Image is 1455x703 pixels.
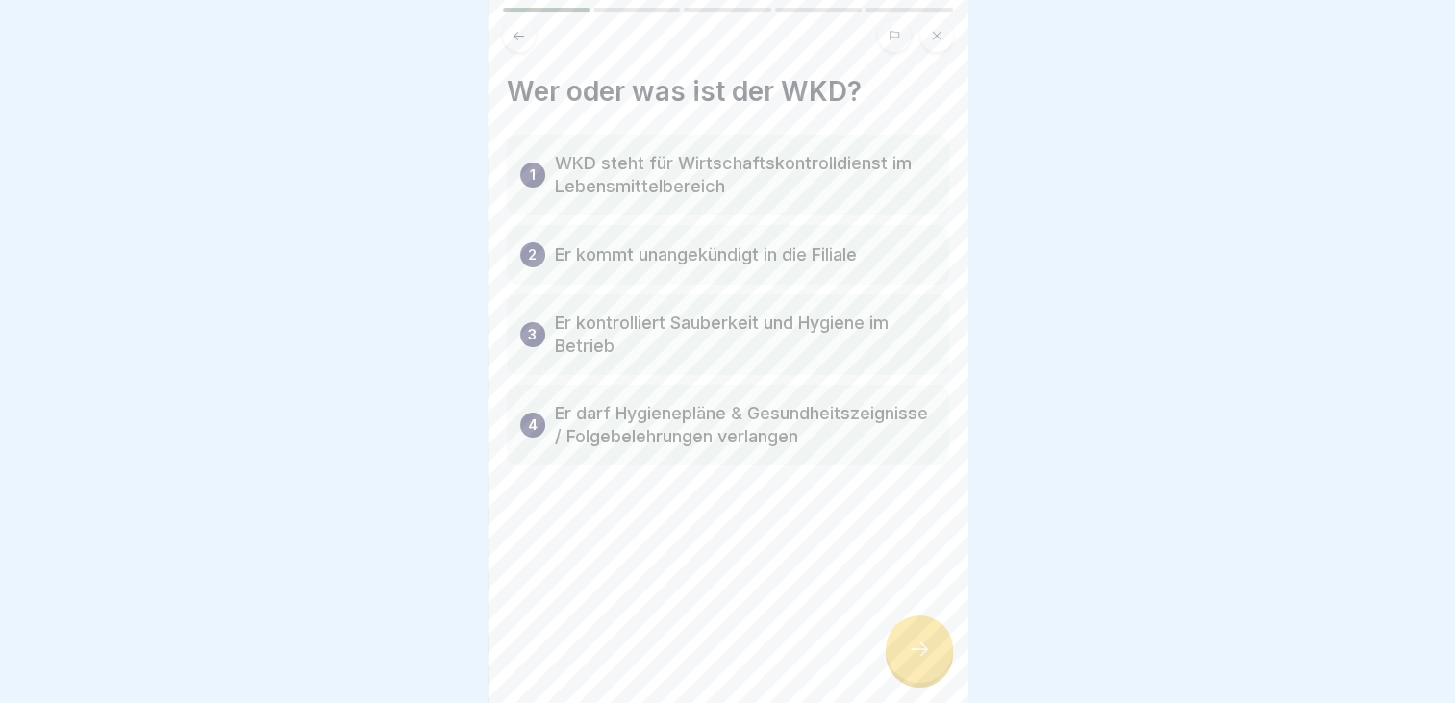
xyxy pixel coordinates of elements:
[555,402,936,448] p: Er darf Hygienepläne & Gesundheitszeignisse / Folgebelehrungen verlangen
[555,312,936,358] p: Er kontrolliert Sauberkeit und Hygiene im Betrieb
[528,243,537,266] p: 2
[507,75,949,108] h4: Wer oder was ist der WKD?
[555,152,936,198] p: WKD steht für Wirtschaftskontrolldienst im Lebensmittelbereich
[555,243,857,266] p: Er kommt unangekündigt in die Filiale
[528,414,538,437] p: 4
[528,323,537,346] p: 3
[530,163,536,187] p: 1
